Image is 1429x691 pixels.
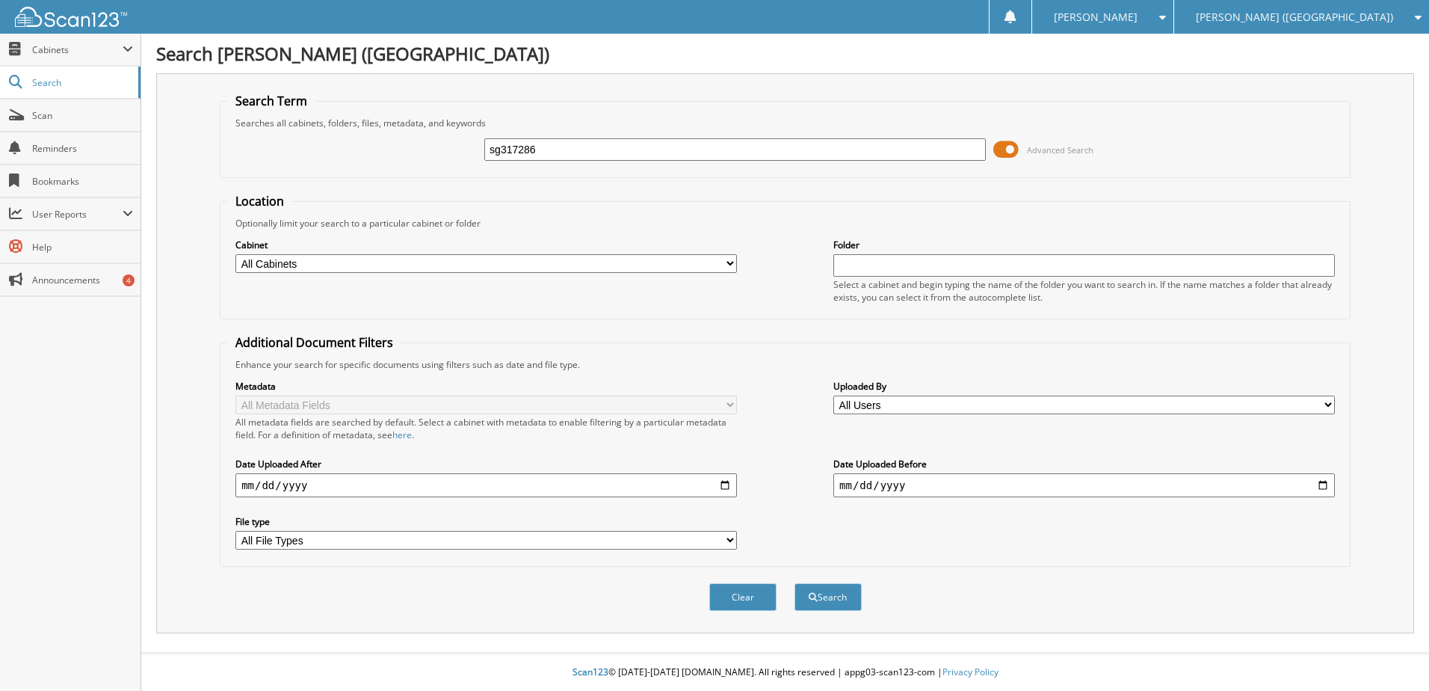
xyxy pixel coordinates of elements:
label: Cabinet [235,239,737,251]
div: Select a cabinet and begin typing the name of the folder you want to search in. If the name match... [833,278,1335,304]
span: [PERSON_NAME] [1054,13,1138,22]
input: start [235,473,737,497]
legend: Location [228,193,291,209]
div: All metadata fields are searched by default. Select a cabinet with metadata to enable filtering b... [235,416,737,441]
span: User Reports [32,208,123,221]
label: File type [235,515,737,528]
div: © [DATE]-[DATE] [DOMAIN_NAME]. All rights reserved | appg03-scan123-com | [141,654,1429,691]
a: here [392,429,412,441]
label: Date Uploaded After [235,458,737,470]
label: Uploaded By [833,380,1335,393]
a: Privacy Policy [942,666,999,678]
legend: Search Term [228,93,315,109]
span: Help [32,241,133,254]
div: 4 [123,274,135,286]
iframe: Chat Widget [1354,619,1429,691]
span: [PERSON_NAME] ([GEOGRAPHIC_DATA]) [1196,13,1393,22]
div: Enhance your search for specific documents using filters such as date and file type. [228,358,1342,371]
span: Advanced Search [1027,144,1093,156]
span: Bookmarks [32,175,133,188]
h1: Search [PERSON_NAME] ([GEOGRAPHIC_DATA]) [156,41,1414,66]
div: Searches all cabinets, folders, files, metadata, and keywords [228,117,1342,129]
span: Scan [32,109,133,122]
span: Announcements [32,274,133,286]
span: Scan123 [572,666,608,678]
span: Reminders [32,142,133,155]
label: Date Uploaded Before [833,458,1335,470]
label: Folder [833,239,1335,251]
span: Cabinets [32,43,123,56]
input: end [833,473,1335,497]
button: Clear [709,583,777,611]
button: Search [794,583,862,611]
img: scan123-logo-white.svg [15,7,127,27]
span: Search [32,76,131,89]
legend: Additional Document Filters [228,334,401,351]
label: Metadata [235,380,737,393]
div: Optionally limit your search to a particular cabinet or folder [228,217,1342,230]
